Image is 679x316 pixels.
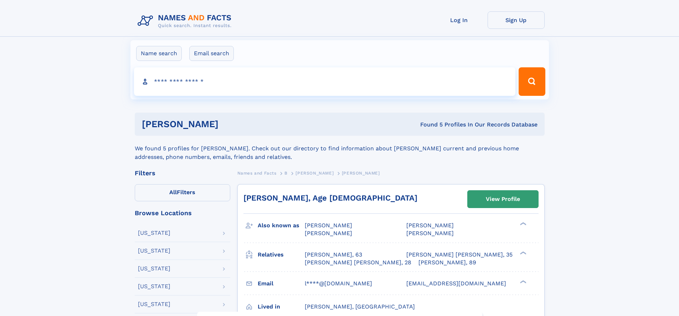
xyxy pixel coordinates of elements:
span: [PERSON_NAME], [GEOGRAPHIC_DATA] [305,303,415,310]
div: Filters [135,170,230,176]
div: We found 5 profiles for [PERSON_NAME]. Check out our directory to find information about [PERSON_... [135,136,545,161]
div: ❯ [518,250,527,255]
span: [PERSON_NAME] [305,222,352,229]
div: View Profile [486,191,520,207]
span: [EMAIL_ADDRESS][DOMAIN_NAME] [406,280,506,287]
label: Email search [189,46,234,61]
a: Log In [431,11,488,29]
a: B [284,169,288,177]
h1: [PERSON_NAME] [142,120,319,129]
span: [PERSON_NAME] [305,230,352,237]
span: [PERSON_NAME] [342,171,380,176]
a: [PERSON_NAME] [295,169,334,177]
label: Name search [136,46,182,61]
div: [US_STATE] [138,301,170,307]
div: Found 5 Profiles In Our Records Database [319,121,537,129]
h3: Also known as [258,219,305,232]
a: [PERSON_NAME] [PERSON_NAME], 28 [305,259,411,266]
div: [US_STATE] [138,230,170,236]
a: Names and Facts [237,169,277,177]
label: Filters [135,184,230,201]
img: Logo Names and Facts [135,11,237,31]
input: search input [134,67,516,96]
a: View Profile [468,191,538,208]
button: Search Button [519,67,545,96]
a: [PERSON_NAME], 63 [305,251,362,259]
span: [PERSON_NAME] [406,222,454,229]
div: [US_STATE] [138,284,170,289]
span: All [169,189,177,196]
a: [PERSON_NAME], 89 [418,259,476,266]
div: [US_STATE] [138,266,170,271]
div: [US_STATE] [138,248,170,254]
h3: Relatives [258,249,305,261]
span: [PERSON_NAME] [406,230,454,237]
div: ❯ [518,222,527,226]
span: B [284,171,288,176]
h3: Email [258,278,305,290]
h3: Lived in [258,301,305,313]
a: Sign Up [488,11,545,29]
a: [PERSON_NAME], Age [DEMOGRAPHIC_DATA] [243,193,417,202]
a: [PERSON_NAME] [PERSON_NAME], 35 [406,251,513,259]
div: Browse Locations [135,210,230,216]
div: ❯ [518,279,527,284]
span: [PERSON_NAME] [295,171,334,176]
